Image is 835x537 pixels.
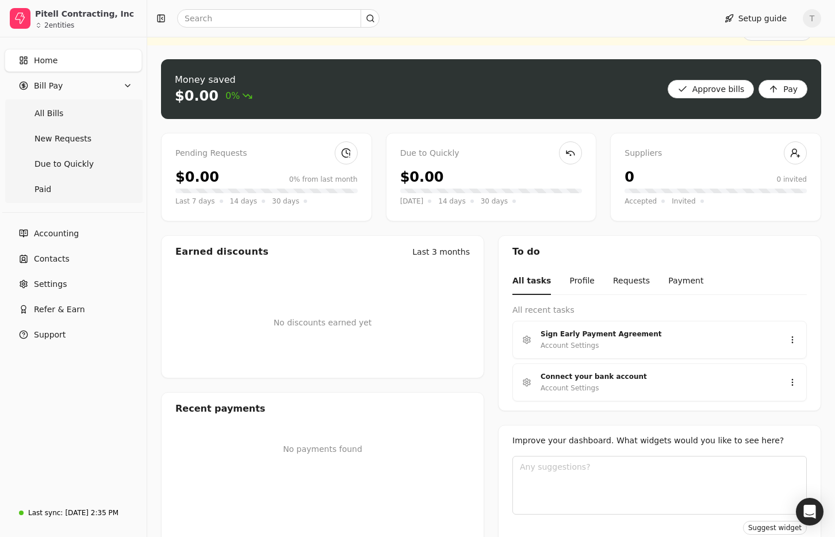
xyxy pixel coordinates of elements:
div: Last sync: [28,508,63,518]
a: Settings [5,273,142,296]
button: Profile [569,268,595,295]
button: Support [5,323,142,346]
div: Money saved [175,73,252,87]
div: Earned discounts [175,245,269,259]
div: Due to Quickly [400,147,583,160]
span: New Requests [35,133,91,145]
button: Approve bills [668,80,754,98]
div: 0 [625,167,634,187]
div: 0% from last month [289,174,358,185]
div: Connect your bank account [541,371,769,382]
span: Refer & Earn [34,304,85,316]
a: Accounting [5,222,142,245]
span: Accounting [34,228,79,240]
span: Due to Quickly [35,158,94,170]
div: Improve your dashboard. What widgets would you like to see here? [512,435,807,447]
span: Invited [672,195,695,207]
div: Pending Requests [175,147,358,160]
a: Last sync:[DATE] 2:35 PM [5,503,142,523]
div: $0.00 [175,167,219,187]
button: Suggest widget [743,521,807,535]
span: Paid [35,183,51,195]
span: [DATE] [400,195,424,207]
button: T [803,9,821,28]
span: Last 7 days [175,195,215,207]
div: No discounts earned yet [274,298,372,347]
span: 14 days [438,195,465,207]
div: Suppliers [625,147,807,160]
a: Home [5,49,142,72]
button: Requests [613,268,650,295]
div: [DATE] 2:35 PM [65,508,118,518]
div: All recent tasks [512,304,807,316]
span: 0% [225,89,252,103]
a: Due to Quickly [7,152,140,175]
div: $0.00 [400,167,444,187]
div: Open Intercom Messenger [796,498,823,526]
span: Contacts [34,253,70,265]
button: All tasks [512,268,551,295]
div: Pitell Contracting, Inc [35,8,137,20]
button: Setup guide [715,9,796,28]
input: Search [177,9,380,28]
button: Pay [759,80,807,98]
span: 30 days [481,195,508,207]
div: Account Settings [541,340,599,351]
span: Support [34,329,66,341]
a: All Bills [7,102,140,125]
div: Account Settings [541,382,599,394]
p: No payments found [175,443,470,455]
span: 14 days [230,195,257,207]
span: All Bills [35,108,63,120]
span: Bill Pay [34,80,63,92]
div: 2 entities [44,22,74,29]
div: Sign Early Payment Agreement [541,328,769,340]
button: Refer & Earn [5,298,142,321]
span: Accepted [625,195,657,207]
div: Recent payments [162,393,484,425]
div: To do [499,236,821,268]
button: Payment [668,268,703,295]
div: 0 invited [776,174,807,185]
div: $0.00 [175,87,219,105]
span: Home [34,55,58,67]
a: Paid [7,178,140,201]
span: Settings [34,278,67,290]
a: Contacts [5,247,142,270]
button: Bill Pay [5,74,142,97]
div: Last 3 months [412,246,470,258]
a: New Requests [7,127,140,150]
span: 30 days [272,195,299,207]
